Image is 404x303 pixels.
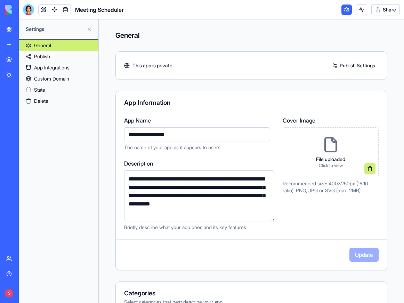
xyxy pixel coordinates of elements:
h1: Meeting Scheduler [75,6,124,14]
div: App Information [124,100,379,106]
a: Publish Settings [329,60,379,71]
a: Publish [19,51,98,62]
a: State [19,84,98,95]
p: Recommended size: 400x250px (16:10 ratio). PNG, JPG or SVG (max. 2MB) [283,180,379,194]
label: Description [124,159,274,168]
label: Cover Image [283,116,379,125]
span: This app is private [132,62,172,69]
div: Categories [124,290,379,296]
h4: General [115,31,387,40]
span: Settings [26,26,84,33]
a: General [19,40,98,51]
div: File uploadedClick to view [283,127,379,177]
a: Custom Domain [19,73,98,84]
span: S [5,289,13,297]
label: App Name [124,116,274,125]
p: Briefly describe what your app does and its key features [124,224,274,231]
a: Delete [19,95,98,107]
img: logo [5,5,48,15]
a: App Integrations [19,62,98,73]
p: The name of your app as it appears to users [124,144,274,151]
button: Share [371,4,400,15]
p: File uploaded [316,156,345,163]
p: Click to view [316,163,345,168]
